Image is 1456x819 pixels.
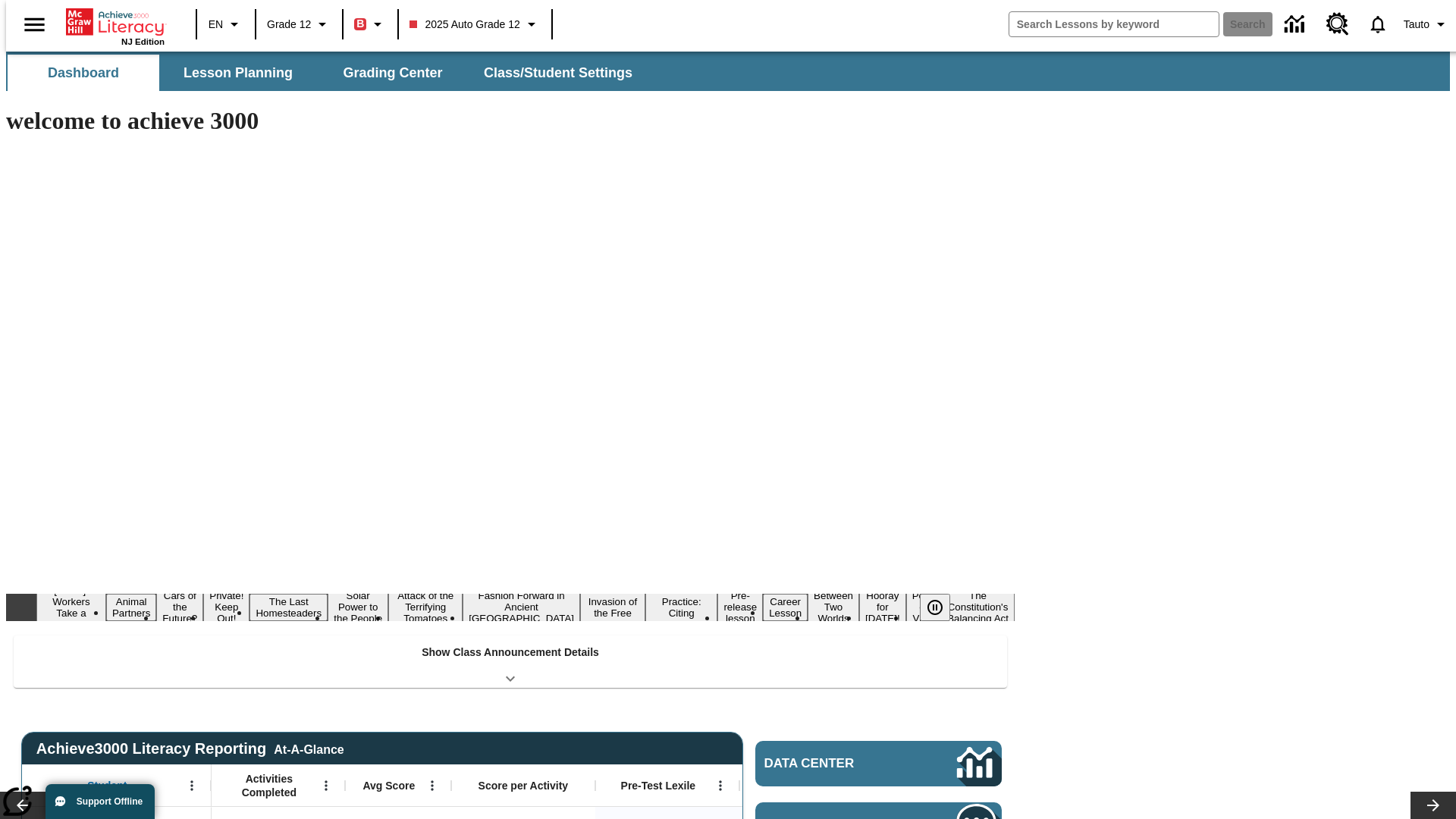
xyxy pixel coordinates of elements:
[409,17,519,33] span: 2025 Auto Grade 12
[45,784,155,819] button: Support Offline
[472,55,645,91] button: Class/Student Settings
[755,741,1002,786] a: Data Center
[920,594,950,621] button: Pause
[209,17,223,33] span: EN
[1276,4,1317,45] a: Data Center
[388,588,463,626] button: Slide 7 Attack of the Terrifying Tomatoes
[763,594,808,621] button: Slide 12 Career Lesson
[920,594,965,621] div: Pause
[1404,17,1429,33] span: Tauto
[6,55,646,91] div: SubNavbar
[580,582,645,632] button: Slide 9 The Invasion of the Free CD
[121,37,165,46] span: NJ Edition
[362,779,415,792] span: Avg Score
[249,594,328,621] button: Slide 5 The Last Homesteaders
[6,107,1015,135] h1: welcome to achieve 3000
[421,774,444,797] button: Open Menu
[315,774,337,797] button: Open Menu
[621,779,696,792] span: Pre-Test Lexile
[202,11,250,38] button: Language: EN, Select a language
[106,594,156,621] button: Slide 2 Animal Partners
[261,11,337,38] button: Grade: Grade 12, Select a grade
[463,588,580,626] button: Slide 8 Fashion Forward in Ancient Rome
[808,588,859,626] button: Slide 13 Between Two Worlds
[764,756,906,771] span: Data Center
[403,11,546,38] button: Class: 2025 Auto Grade 12, Select your class
[328,588,388,626] button: Slide 6 Solar Power to the People
[941,588,1015,626] button: Slide 16 The Constitution's Balancing Act
[156,588,203,626] button: Slide 3 Cars of the Future?
[709,774,732,797] button: Open Menu
[8,55,159,91] button: Dashboard
[180,774,203,797] button: Open Menu
[1317,4,1358,45] a: Resource Center, Will open in new tab
[906,588,941,626] button: Slide 15 Point of View
[1398,11,1456,38] button: Profile/Settings
[36,740,344,758] span: Achieve3000 Literacy Reporting
[859,588,906,626] button: Slide 14 Hooray for Constitution Day!
[36,582,106,632] button: Slide 1 Labor Day: Workers Take a Stand
[274,740,344,757] div: At-A-Glance
[422,645,599,661] p: Show Class Announcement Details
[1009,12,1219,36] input: search field
[66,7,165,37] a: Home
[317,55,469,91] button: Grading Center
[66,5,165,46] div: Home
[645,582,717,632] button: Slide 10 Mixed Practice: Citing Evidence
[203,588,249,626] button: Slide 4 Private! Keep Out!
[219,772,319,799] span: Activities Completed
[717,588,763,626] button: Slide 11 Pre-release lesson
[12,2,57,47] button: Open side menu
[77,796,143,807] span: Support Offline
[87,779,127,792] span: Student
[348,11,393,38] button: Boost Class color is red. Change class color
[267,17,311,33] span: Grade 12
[479,779,569,792] span: Score per Activity
[356,14,364,33] span: B
[162,55,314,91] button: Lesson Planning
[1410,792,1456,819] button: Lesson carousel, Next
[1358,5,1398,44] a: Notifications
[14,635,1007,688] div: Show Class Announcement Details
[6,52,1450,91] div: SubNavbar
